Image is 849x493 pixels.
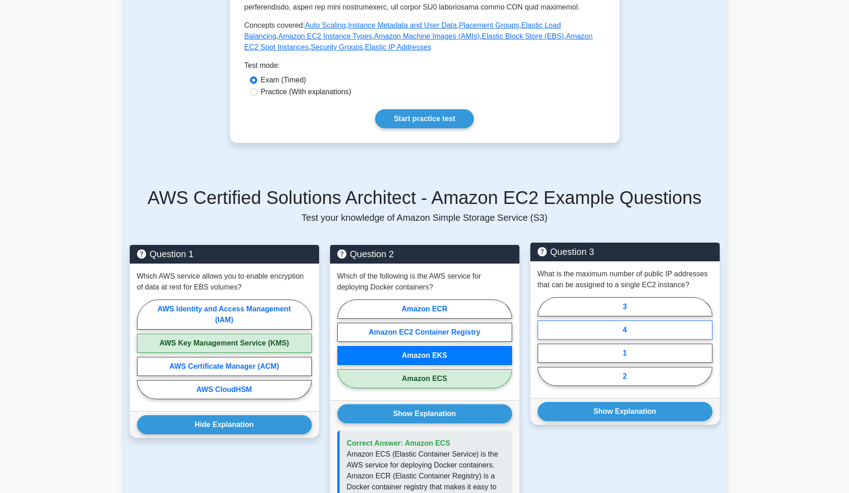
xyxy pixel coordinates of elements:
[137,357,312,376] label: AWS Certificate Manager (ACM)
[337,300,512,319] label: Amazon ECR
[244,20,605,53] p: Concepts covered: , , , , , , , , ,
[348,21,457,29] a: Instance Metadata and User Data
[538,402,712,421] button: Show Explanation
[137,300,312,330] label: AWS Identity and Access Management (IAM)
[337,271,512,293] p: Which of the following is the AWS service for deploying Docker containers?
[375,109,474,128] a: Start practice test
[261,86,351,97] label: Practice (With explanations)
[538,320,712,340] label: 4
[374,32,480,40] a: Amazon Machine Images (AMIs)
[538,367,712,386] label: 2
[137,334,312,353] label: AWS Key Management Service (KMS)
[137,415,312,434] button: Hide Explanation
[337,404,512,423] button: Show Explanation
[261,75,306,86] label: Exam (Timed)
[244,60,605,75] div: Test mode:
[130,187,720,208] h5: AWS Certified Solutions Architect - Amazon EC2 Example Questions
[137,380,312,399] label: AWS CloudHSM
[337,323,512,342] label: Amazon EC2 Container Registry
[482,32,564,40] a: Elastic Block Store (EBS)
[538,269,712,290] p: What is the maximum number of public IP addresses that can be assigned to a single EC2 instance?
[459,21,519,29] a: Placement Groups
[337,249,512,259] h5: Question 2
[538,344,712,363] label: 1
[337,346,512,365] label: Amazon EKS
[310,43,363,51] a: Security Groups
[337,369,512,388] label: Amazon ECS
[538,297,712,316] label: 3
[538,246,712,257] h5: Question 3
[137,249,312,259] h5: Question 1
[365,43,432,51] a: Elastic IP Addresses
[137,271,312,293] p: Which AWS service allows you to enable encryption of data at rest for EBS volumes?
[305,21,346,29] a: Auto Scaling
[130,212,720,223] p: Test your knowledge of Amazon Simple Storage Service (S3)
[278,32,372,40] a: Amazon EC2 Instance Types
[347,439,450,447] span: Correct Answer: Amazon ECS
